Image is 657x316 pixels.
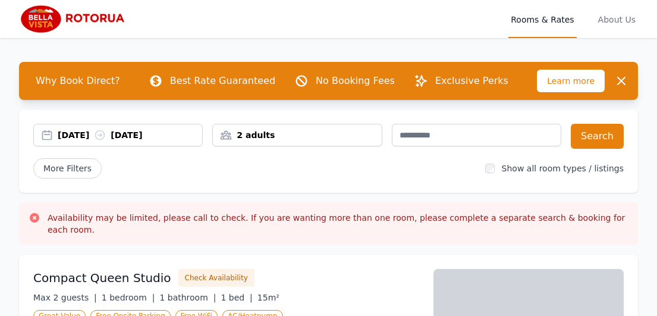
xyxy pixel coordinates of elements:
span: 15m² [257,293,279,302]
div: 2 adults [213,129,381,141]
span: More Filters [33,158,102,179]
div: [DATE] [DATE] [58,129,202,141]
p: Exclusive Perks [435,74,508,88]
label: Show all room types / listings [502,164,624,173]
span: 1 bedroom | [102,293,155,302]
span: Why Book Direct? [26,69,130,93]
button: Check Availability [178,269,254,287]
p: Best Rate Guaranteed [170,74,275,88]
span: Learn more [537,70,605,92]
img: Bella Vista Rotorua [19,5,133,33]
span: 1 bed | [221,293,252,302]
span: 1 bathroom | [159,293,216,302]
h3: Compact Queen Studio [33,270,171,286]
p: No Booking Fees [316,74,395,88]
button: Search [571,124,624,149]
h3: Availability may be limited, please call to check. If you are wanting more than one room, please ... [48,212,628,236]
span: Max 2 guests | [33,293,97,302]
